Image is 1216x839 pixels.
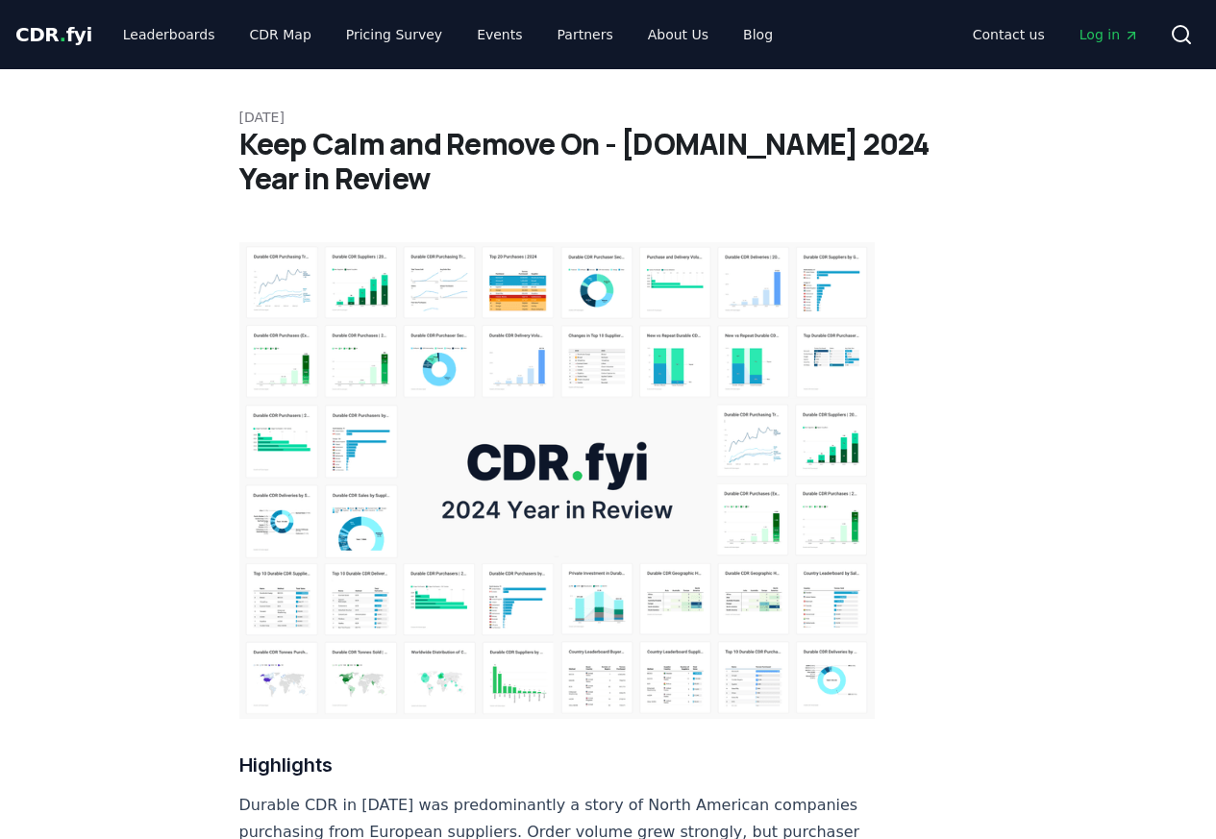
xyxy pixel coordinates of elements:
h3: Highlights [239,750,876,780]
a: Log in [1064,17,1154,52]
a: About Us [633,17,724,52]
a: Events [461,17,537,52]
span: CDR fyi [15,23,92,46]
nav: Main [108,17,788,52]
img: blog post image [239,242,876,719]
h1: Keep Calm and Remove On - [DOMAIN_NAME] 2024 Year in Review [239,127,978,196]
nav: Main [957,17,1154,52]
a: CDR.fyi [15,21,92,48]
p: [DATE] [239,108,978,127]
a: Blog [728,17,788,52]
a: Pricing Survey [331,17,458,52]
span: Log in [1080,25,1139,44]
span: . [60,23,66,46]
a: Partners [542,17,629,52]
a: Contact us [957,17,1060,52]
a: Leaderboards [108,17,231,52]
a: CDR Map [235,17,327,52]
